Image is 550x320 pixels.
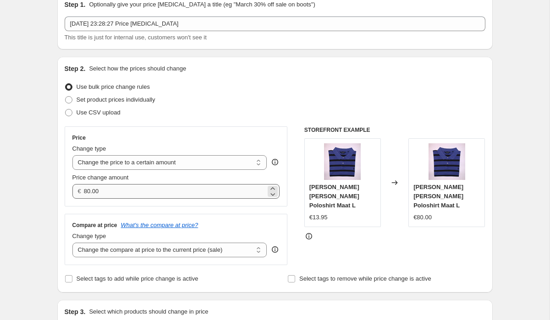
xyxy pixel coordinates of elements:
[89,64,186,73] p: Select how the prices should change
[65,34,207,41] span: This title is just for internal use, customers won't see it
[65,307,86,316] h2: Step 3.
[72,134,86,141] h3: Price
[77,109,121,116] span: Use CSV upload
[309,184,359,209] span: [PERSON_NAME] [PERSON_NAME] Poloshirt Maat L
[72,174,129,181] span: Price change amount
[77,275,198,282] span: Select tags to add while price change is active
[77,96,155,103] span: Set product prices individually
[121,222,198,228] button: What's the compare at price?
[72,145,106,152] span: Change type
[299,275,431,282] span: Select tags to remove while price change is active
[413,213,432,222] div: €80.00
[89,307,208,316] p: Select which products should change in price
[65,64,86,73] h2: Step 2.
[429,143,465,180] img: B13ED5A1-8811-4D0C-933A-15636DAC5AC1_80x.jpg
[309,213,328,222] div: €13.95
[270,157,280,167] div: help
[72,222,117,229] h3: Compare at price
[84,184,266,199] input: 80.00
[77,83,150,90] span: Use bulk price change rules
[72,233,106,239] span: Change type
[65,16,485,31] input: 30% off holiday sale
[304,126,485,134] h6: STOREFRONT EXAMPLE
[270,245,280,254] div: help
[78,188,81,195] span: €
[413,184,463,209] span: [PERSON_NAME] [PERSON_NAME] Poloshirt Maat L
[324,143,361,180] img: B13ED5A1-8811-4D0C-933A-15636DAC5AC1_80x.jpg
